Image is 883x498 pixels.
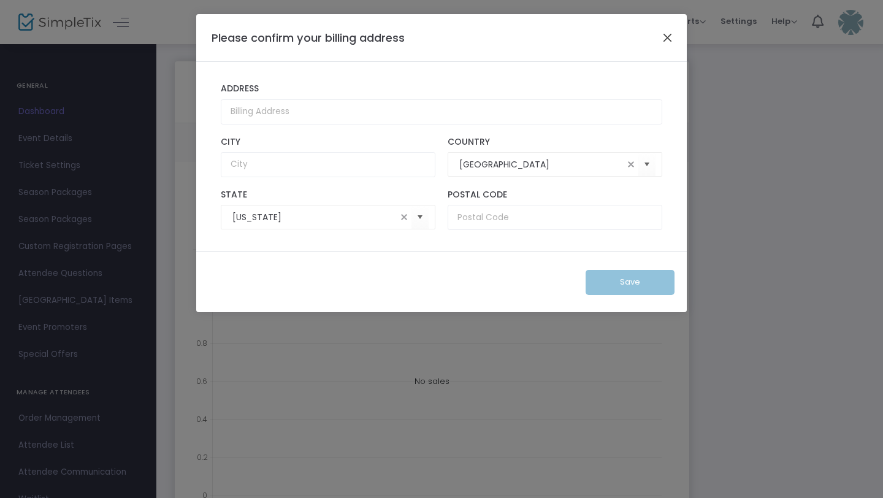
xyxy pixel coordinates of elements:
[448,137,662,148] label: Country
[397,210,411,224] span: clear
[221,83,662,94] label: Address
[221,152,435,177] input: City
[411,205,429,230] button: Select
[638,152,656,177] button: Select
[212,29,405,46] h4: Please confirm your billing address
[221,137,435,148] label: City
[448,190,662,201] label: Postal Code
[221,99,662,124] input: Billing Address
[221,190,435,201] label: State
[448,205,662,230] input: Postal Code
[232,211,397,224] input: Select State
[660,29,676,45] button: Close
[624,157,638,172] span: clear
[459,158,624,171] input: Select Country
